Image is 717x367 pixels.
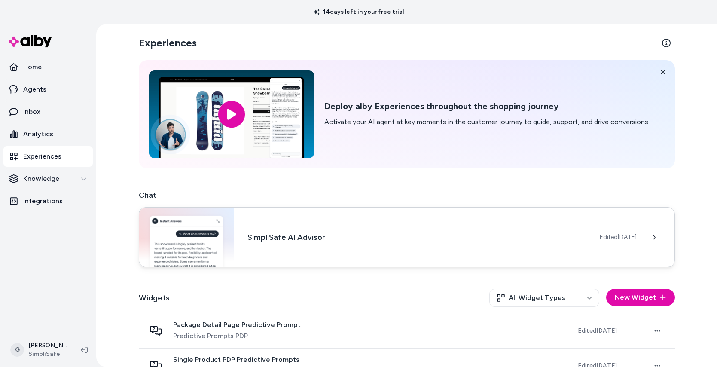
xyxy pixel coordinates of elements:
span: Edited [DATE] [578,327,617,334]
button: G[PERSON_NAME]SimpliSafe [5,336,74,364]
p: Integrations [23,196,63,206]
button: All Widget Types [489,289,599,307]
p: 14 days left in your free trial [308,8,409,16]
img: Chat widget [139,208,234,267]
a: Home [3,57,93,77]
p: Inbox [23,107,40,117]
h2: Deploy alby Experiences throughout the shopping journey [324,101,650,112]
p: Knowledge [23,174,59,184]
a: Analytics [3,124,93,144]
h3: SimpliSafe AI Advisor [247,231,586,243]
h2: Chat [139,189,675,201]
h2: Experiences [139,36,197,50]
img: alby Logo [9,35,52,47]
p: Home [23,62,42,72]
p: Analytics [23,129,53,139]
span: Edited [DATE] [600,233,637,242]
p: Agents [23,84,46,95]
a: Chat widgetSimpliSafe AI AdvisorEdited[DATE] [139,208,675,268]
a: Experiences [3,146,93,167]
span: G [10,343,24,357]
span: Single Product PDP Predictive Prompts [173,355,299,364]
span: Predictive Prompts PDP [173,331,301,341]
span: Package Detail Page Predictive Prompt [173,321,301,329]
a: Integrations [3,191,93,211]
a: Inbox [3,101,93,122]
button: New Widget [606,289,675,306]
p: Experiences [23,151,61,162]
button: Knowledge [3,168,93,189]
p: [PERSON_NAME] [28,341,67,350]
span: SimpliSafe [28,350,67,358]
p: Activate your AI agent at key moments in the customer journey to guide, support, and drive conver... [324,117,650,127]
h2: Widgets [139,292,170,304]
a: Agents [3,79,93,100]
